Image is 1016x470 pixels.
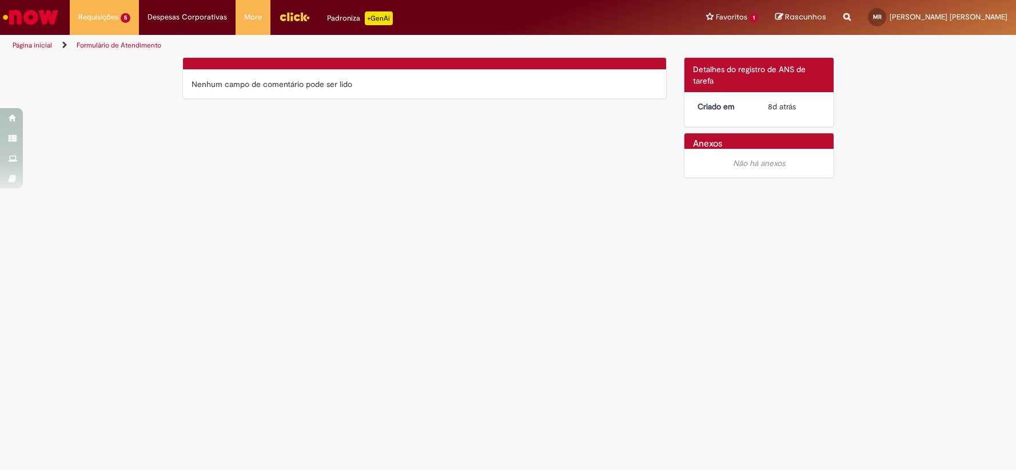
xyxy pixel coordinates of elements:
[9,35,669,56] ul: Trilhas de página
[775,12,826,23] a: Rascunhos
[77,41,161,50] a: Formulário de Atendimento
[192,78,658,90] div: Nenhum campo de comentário pode ser lido
[873,13,882,21] span: MR
[768,101,796,112] span: 8d atrás
[1,6,60,29] img: ServiceNow
[716,11,747,23] span: Favoritos
[768,101,796,112] time: 23/09/2025 14:17:52
[365,11,393,25] p: +GenAi
[733,158,785,168] em: Não há anexos
[13,41,52,50] a: Página inicial
[693,139,722,149] h2: Anexos
[148,11,227,23] span: Despesas Corporativas
[890,12,1007,22] span: [PERSON_NAME] [PERSON_NAME]
[693,64,806,86] span: Detalhes do registro de ANS de tarefa
[78,11,118,23] span: Requisições
[785,11,826,22] span: Rascunhos
[244,11,262,23] span: More
[750,13,758,23] span: 1
[327,11,393,25] div: Padroniza
[689,101,759,112] dt: Criado em
[121,13,130,23] span: 5
[279,8,310,25] img: click_logo_yellow_360x200.png
[768,101,821,112] div: 23/09/2025 14:17:52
